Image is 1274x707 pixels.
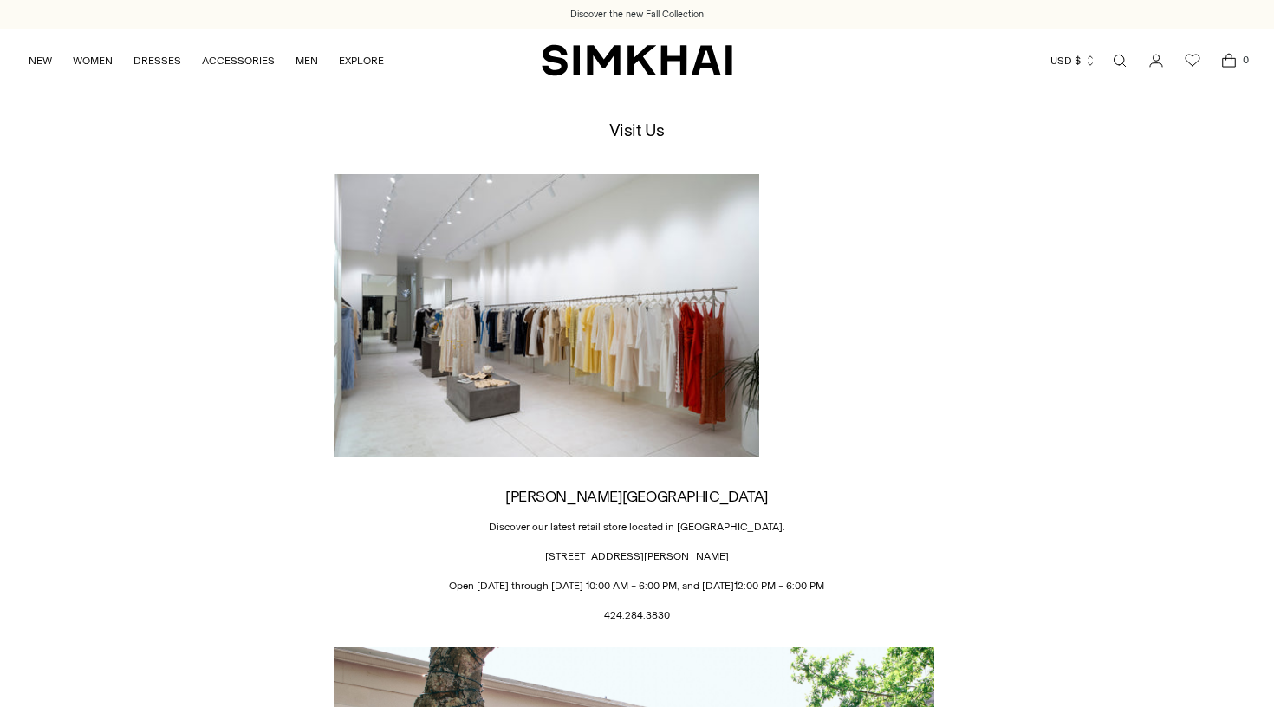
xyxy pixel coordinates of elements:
[1139,43,1173,78] a: Go to the account page
[734,580,824,592] span: 12:00 PM – 6:00 PM
[334,578,940,593] p: Open [DATE] through [DATE] 10:00 AM – 6:00 PM, and [DATE]
[1050,42,1096,80] button: USD $
[609,120,665,139] h1: Visit Us
[570,8,704,22] a: Discover the new Fall Collection
[73,42,113,80] a: WOMEN
[1102,43,1137,78] a: Open search modal
[29,42,52,80] a: NEW
[1238,52,1253,68] span: 0
[1175,43,1210,78] a: Wishlist
[202,42,275,80] a: ACCESSORIES
[334,607,940,623] p: 424.284.3830
[334,488,940,504] h2: [PERSON_NAME][GEOGRAPHIC_DATA]
[545,550,729,562] a: [STREET_ADDRESS][PERSON_NAME]
[334,519,940,535] p: Discover our latest retail store located in [GEOGRAPHIC_DATA].
[542,43,732,77] a: SIMKHAI
[339,42,384,80] a: EXPLORE
[133,42,181,80] a: DRESSES
[296,42,318,80] a: MEN
[1212,43,1246,78] a: Open cart modal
